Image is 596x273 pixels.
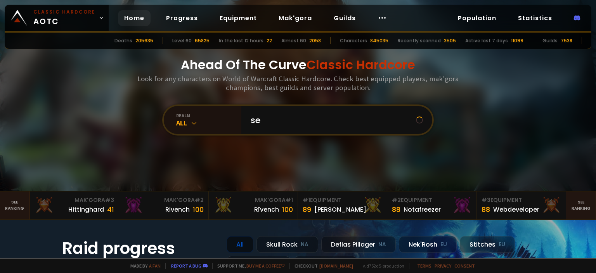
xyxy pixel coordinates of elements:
[114,37,132,44] div: Deaths
[246,106,416,134] input: Search a character...
[499,241,505,249] small: EU
[392,204,400,215] div: 88
[172,37,192,44] div: Level 60
[282,204,293,215] div: 100
[209,191,298,219] a: Mak'Gora#1Rîvench100
[193,204,204,215] div: 100
[135,37,153,44] div: 205635
[392,196,401,204] span: # 2
[134,74,462,92] h3: Look for any characters on World of Warcraft Classic Hardcore. Check best equipped players, mak'g...
[212,263,285,269] span: Support me,
[399,236,457,253] div: Nek'Rosh
[452,10,502,26] a: Population
[309,37,321,44] div: 2058
[176,118,241,127] div: All
[303,196,310,204] span: # 1
[30,191,119,219] a: Mak'Gora#3Hittinghard41
[33,9,95,16] small: Classic Hardcore
[126,263,161,269] span: Made by
[319,263,353,269] a: [DOMAIN_NAME]
[227,256,291,273] div: Doomhowl
[303,204,311,215] div: 89
[181,56,415,74] h1: Ahead Of The Curve
[246,263,285,269] a: Buy me a coffee
[327,10,362,26] a: Guilds
[107,204,114,215] div: 41
[286,196,293,204] span: # 1
[195,196,204,204] span: # 2
[171,263,201,269] a: Report a bug
[213,196,293,204] div: Mak'Gora
[267,37,272,44] div: 22
[105,196,114,204] span: # 3
[440,241,447,249] small: EU
[435,263,451,269] a: Privacy
[149,263,161,269] a: a fan
[303,196,382,204] div: Equipment
[398,37,441,44] div: Recently scanned
[465,37,508,44] div: Active last 7 days
[542,37,558,44] div: Guilds
[340,37,367,44] div: Characters
[477,191,566,219] a: #3Equipment88Webdeveloper
[176,113,241,118] div: realm
[213,10,263,26] a: Equipment
[370,37,388,44] div: 845035
[219,37,263,44] div: In the last 12 hours
[444,37,456,44] div: 3505
[358,263,404,269] span: v. d752d5 - production
[281,37,306,44] div: Almost 60
[254,205,279,214] div: Rîvench
[307,56,415,73] span: Classic Hardcore
[35,196,114,204] div: Mak'Gora
[227,236,253,253] div: All
[289,263,353,269] span: Checkout
[454,263,475,269] a: Consent
[119,191,208,219] a: Mak'Gora#2Rivench100
[118,10,151,26] a: Home
[301,241,308,249] small: NA
[387,191,476,219] a: #2Equipment88Notafreezer
[160,10,204,26] a: Progress
[68,205,104,214] div: Hittinghard
[33,9,95,27] span: AOTC
[124,196,203,204] div: Mak'Gora
[482,196,490,204] span: # 3
[314,205,366,214] div: [PERSON_NAME]
[493,205,539,214] div: Webdeveloper
[460,236,515,253] div: Stitches
[512,10,558,26] a: Statistics
[511,37,523,44] div: 11099
[62,236,217,261] h1: Raid progress
[392,196,471,204] div: Equipment
[566,191,596,219] a: Seeranking
[404,205,441,214] div: Notafreezer
[165,205,190,214] div: Rivench
[482,196,561,204] div: Equipment
[256,236,318,253] div: Skull Rock
[321,236,396,253] div: Defias Pillager
[5,5,109,31] a: Classic HardcoreAOTC
[561,37,572,44] div: 7538
[482,204,490,215] div: 88
[298,191,387,219] a: #1Equipment89[PERSON_NAME]
[378,241,386,249] small: NA
[417,263,431,269] a: Terms
[195,37,210,44] div: 65825
[294,256,357,273] div: Soulseeker
[272,10,318,26] a: Mak'gora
